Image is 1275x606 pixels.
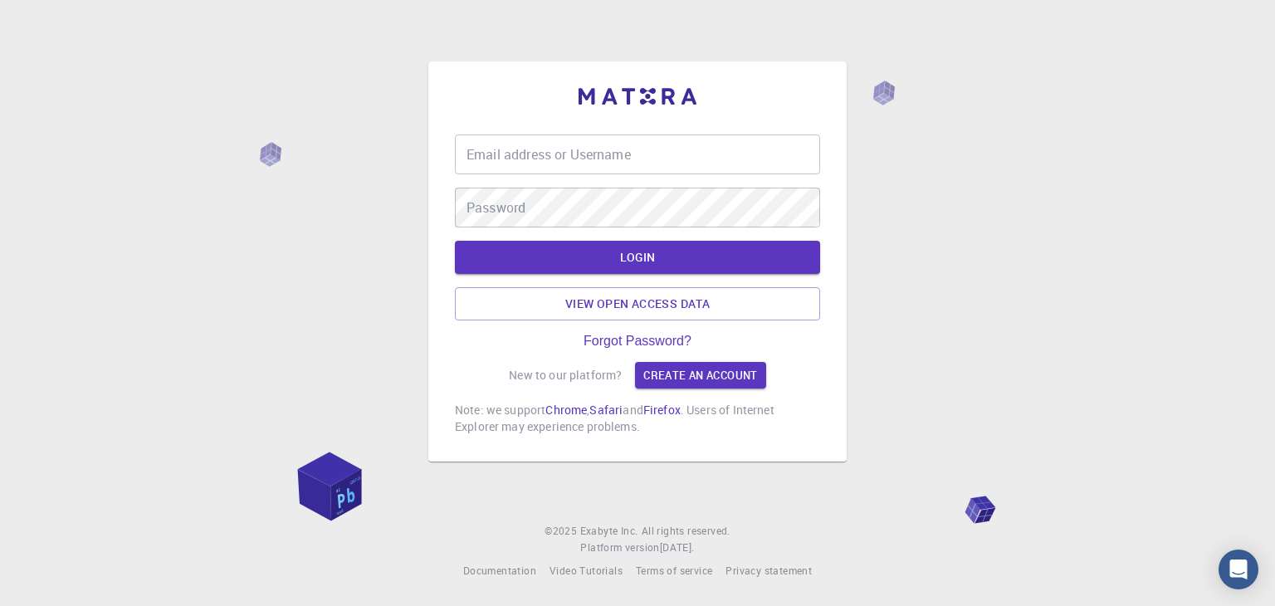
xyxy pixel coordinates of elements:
span: Exabyte Inc. [580,524,638,537]
a: Exabyte Inc. [580,523,638,540]
a: Chrome [545,402,587,418]
span: [DATE] . [660,540,695,554]
span: Video Tutorials [550,564,623,577]
span: Terms of service [636,564,712,577]
span: Documentation [463,564,536,577]
span: Privacy statement [725,564,812,577]
span: Platform version [580,540,659,556]
a: Terms of service [636,563,712,579]
span: © 2025 [545,523,579,540]
a: Firefox [643,402,681,418]
a: Create an account [635,362,765,389]
div: Open Intercom Messenger [1219,550,1258,589]
a: Safari [589,402,623,418]
p: New to our platform? [509,367,622,384]
a: Video Tutorials [550,563,623,579]
a: Documentation [463,563,536,579]
span: All rights reserved. [642,523,730,540]
a: [DATE]. [660,540,695,556]
a: Privacy statement [725,563,812,579]
p: Note: we support , and . Users of Internet Explorer may experience problems. [455,402,820,435]
button: LOGIN [455,241,820,274]
a: View open access data [455,287,820,320]
a: Forgot Password? [584,334,691,349]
